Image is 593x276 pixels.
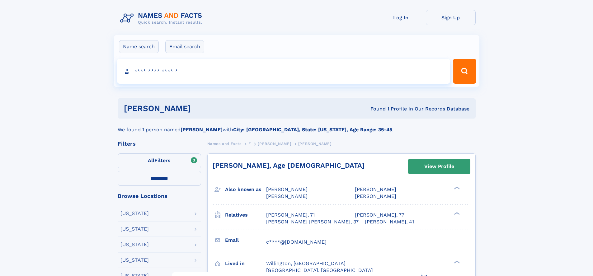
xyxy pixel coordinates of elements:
a: View Profile [408,159,470,174]
h3: Relatives [225,210,266,220]
label: Name search [119,40,159,53]
span: [GEOGRAPHIC_DATA], [GEOGRAPHIC_DATA] [266,267,373,273]
a: [PERSON_NAME], Age [DEMOGRAPHIC_DATA] [213,161,365,169]
span: [PERSON_NAME] [258,142,291,146]
div: [US_STATE] [120,211,149,216]
h3: Lived in [225,258,266,269]
a: Sign Up [426,10,476,25]
span: [PERSON_NAME] [298,142,332,146]
a: [PERSON_NAME] [258,140,291,147]
b: [PERSON_NAME] [181,127,223,133]
a: [PERSON_NAME], 71 [266,212,315,218]
span: Willington, [GEOGRAPHIC_DATA] [266,260,346,266]
span: [PERSON_NAME] [355,186,396,192]
a: [PERSON_NAME], 77 [355,212,404,218]
a: Log In [376,10,426,25]
div: We found 1 person named with . [118,119,476,133]
span: [PERSON_NAME] [355,193,396,199]
div: [US_STATE] [120,258,149,263]
div: Browse Locations [118,193,201,199]
label: Email search [165,40,204,53]
span: F [248,142,251,146]
div: Found 1 Profile In Our Records Database [280,105,469,112]
h3: Also known as [225,184,266,195]
span: All [148,157,154,163]
button: Search Button [453,59,476,84]
a: [PERSON_NAME] [PERSON_NAME], 37 [266,218,359,225]
a: F [248,140,251,147]
a: [PERSON_NAME], 41 [365,218,414,225]
input: search input [117,59,450,84]
div: ❯ [453,211,460,215]
a: Names and Facts [207,140,242,147]
div: [US_STATE] [120,227,149,232]
div: ❯ [453,260,460,264]
span: [PERSON_NAME] [266,193,308,199]
div: View Profile [424,159,454,174]
div: [US_STATE] [120,242,149,247]
h3: Email [225,235,266,246]
span: [PERSON_NAME] [266,186,308,192]
img: Logo Names and Facts [118,10,207,27]
label: Filters [118,153,201,168]
div: Filters [118,141,201,147]
h1: [PERSON_NAME] [124,105,281,112]
b: City: [GEOGRAPHIC_DATA], State: [US_STATE], Age Range: 35-45 [233,127,392,133]
div: ❯ [453,186,460,190]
